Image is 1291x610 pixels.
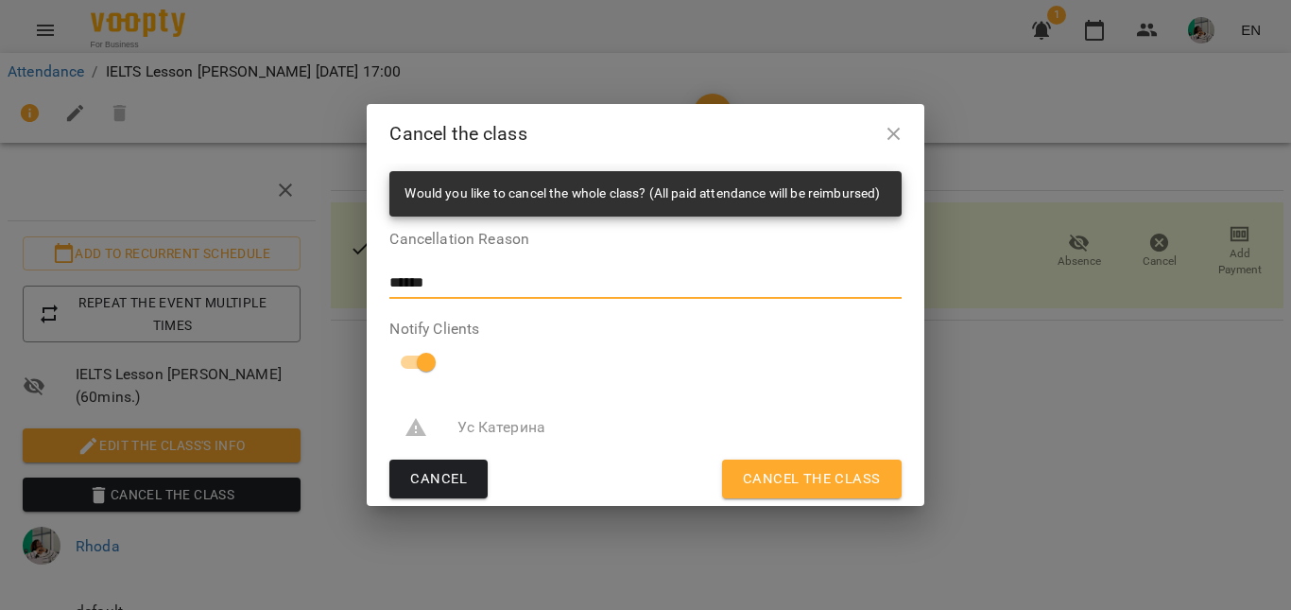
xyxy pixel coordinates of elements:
[389,322,901,337] label: Notify Clients
[410,467,467,492] span: Cancel
[457,416,886,439] span: Ус Катерина
[743,467,881,492] span: Cancel the class
[389,460,488,499] button: Cancel
[722,460,902,499] button: Cancel the class
[389,232,901,247] label: Cancellation Reason
[405,177,880,211] div: Would you like to cancel the whole class? (All paid attendance will be reimbursed)
[389,119,901,148] h2: Cancel the class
